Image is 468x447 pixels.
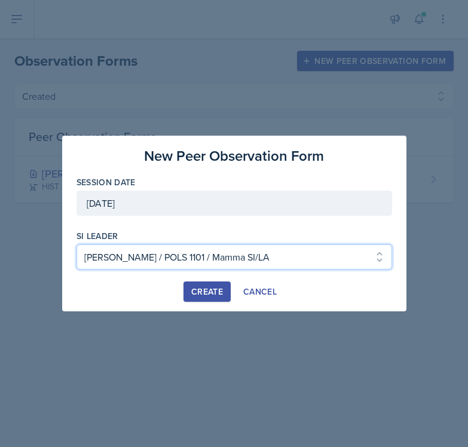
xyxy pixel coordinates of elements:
[77,176,136,188] label: Session Date
[183,281,231,302] button: Create
[191,287,223,296] div: Create
[144,145,324,167] h3: New Peer Observation Form
[243,287,277,296] div: Cancel
[235,281,285,302] button: Cancel
[77,230,118,242] label: si leader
